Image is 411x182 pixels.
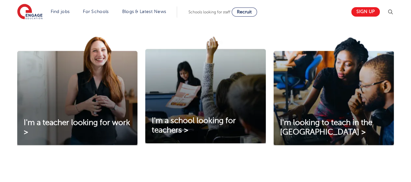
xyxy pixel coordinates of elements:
a: I'm looking to teach in the [GEOGRAPHIC_DATA] > [274,118,394,137]
a: Sign up [351,7,380,17]
a: Find jobs [51,9,70,14]
span: I'm a teacher looking for work > [24,118,130,136]
a: I'm a school looking for teachers > [145,116,265,135]
img: I'm looking to teach in the UK [274,36,394,145]
img: I'm a teacher looking for work [17,36,137,145]
span: I'm looking to teach in the [GEOGRAPHIC_DATA] > [280,118,372,136]
img: I'm a school looking for teachers [145,36,265,143]
a: Blogs & Latest News [122,9,166,14]
a: For Schools [83,9,109,14]
span: Schools looking for staff [188,10,230,14]
a: Recruit [232,7,257,17]
span: Recruit [237,9,252,14]
span: I'm a school looking for teachers > [152,116,236,134]
img: Engage Education [17,4,43,20]
a: I'm a teacher looking for work > [17,118,137,137]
